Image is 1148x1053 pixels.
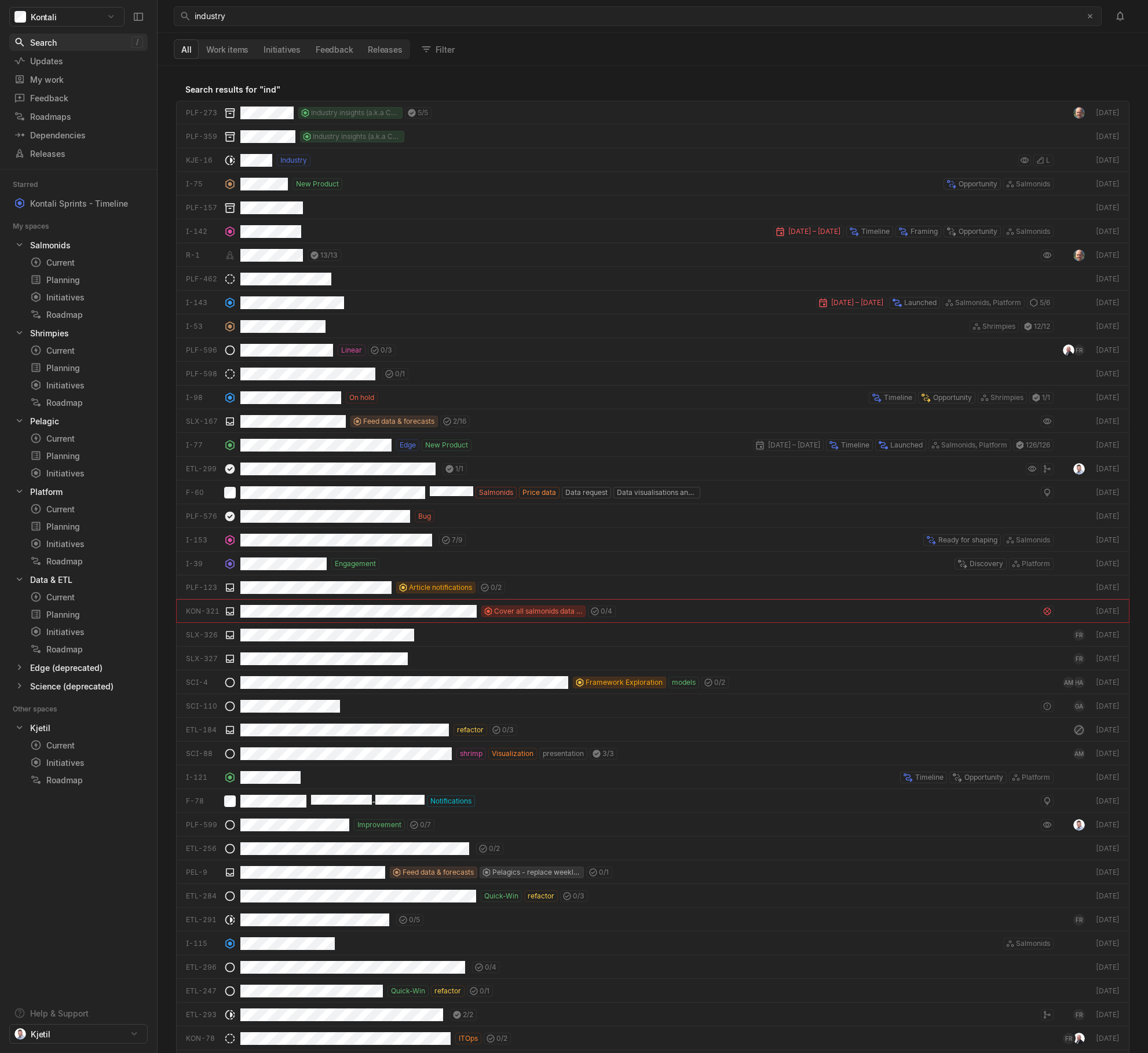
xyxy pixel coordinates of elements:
[601,606,612,617] span: 0 / 4
[186,345,220,355] div: PLF-596
[409,582,472,593] span: Article notifications
[30,662,103,674] div: Edge (deprecated)
[1076,914,1082,926] span: FR
[455,464,463,474] span: 1 / 1
[1076,344,1082,356] span: FR
[14,36,131,49] div: Search
[1073,107,1085,119] img: profile.jpeg
[357,820,401,830] span: Improvement
[479,487,513,498] span: Salmonids
[14,129,143,141] div: Dependencies
[1094,962,1120,973] div: [DATE]
[176,267,1129,291] a: PLF-462[DATE]
[1094,416,1120,427] div: [DATE]
[30,327,69,339] div: Shrimpies
[409,915,420,925] span: 0 / 5
[714,677,725,688] span: 0 / 2
[25,430,148,446] a: Current
[186,962,220,973] div: ETL-296
[573,891,584,901] span: 0 / 3
[176,362,1129,386] a: PLF-5980/1[DATE]
[485,962,496,973] span: 0 / 4
[9,7,125,27] button: Kontali
[176,789,1129,813] a: F-78-Notifications[DATE]
[565,487,608,498] span: Data request
[911,226,938,237] span: Framing
[25,641,148,657] a: Roadmap
[1074,748,1083,760] span: AM
[25,359,148,376] a: Planning
[970,559,1003,569] span: Discovery
[1094,226,1120,237] div: [DATE]
[492,749,533,759] span: Visualization
[176,148,1129,172] a: KJE-16IndustryL[DATE]
[25,518,148,534] a: Planning
[30,538,143,550] div: Initiatives
[1027,297,1054,309] div: 5 / 6
[1094,179,1120,189] div: [DATE]
[1094,535,1120,545] div: [DATE]
[1021,321,1054,332] div: 12 / 12
[416,40,462,58] button: Filter
[31,11,57,23] span: Kontali
[1094,606,1120,617] div: [DATE]
[25,772,148,788] a: Roadmap
[773,226,844,237] div: [DATE] – [DATE]
[9,34,148,51] a: Search/
[25,737,148,753] a: Current
[176,694,1129,718] a: SCI-110GA[DATE]
[30,415,59,427] div: Pelagic
[1016,226,1050,237] span: Salmonids
[904,298,937,308] span: Launched
[1073,819,1085,831] img: profilbilde_kontali.png
[9,237,148,253] a: Salmonids
[1073,463,1085,475] img: profilbilde_kontali.png
[9,720,148,736] a: Kjetil
[186,155,220,166] div: KJE-16
[25,377,148,393] a: Initiatives
[186,131,220,142] div: PLF-359
[30,591,143,603] div: Current
[341,345,362,355] span: Linear
[955,298,1021,308] span: Salmonids, Platform
[418,108,428,118] span: 5 / 5
[1094,749,1120,759] div: [DATE]
[9,678,148,694] div: Science (deprecated)
[363,416,434,427] span: Feed data & forecasts
[25,589,148,605] a: Current
[176,528,1129,552] a: I-1537/9Ready for shapingSalmonids[DATE]
[176,860,1129,884] a: PEL-9Feed data & forecastsPelagics - replace weekly report0/1[DATE]
[30,256,143,269] div: Current
[25,553,148,569] a: Roadmap
[25,271,148,288] a: Planning
[199,40,256,58] button: Work items
[9,571,148,588] a: Data & ETL
[25,465,148,481] a: Initiatives
[176,552,1129,575] a: I-39EngagementDiscoveryPlatform[DATE]
[9,659,148,676] a: Edge (deprecated)
[14,92,143,104] div: Feedback
[9,145,148,162] a: Releases
[176,670,1129,694] a: SCI-4Framework Explorationmodels0/2AMHA[DATE]
[30,432,143,445] div: Current
[418,511,431,522] span: Bug
[25,754,148,771] a: Initiatives
[25,447,148,464] a: Planning
[30,757,143,769] div: Initiatives
[1094,772,1120,783] div: [DATE]
[1094,867,1120,878] div: [DATE]
[30,574,72,586] div: Data & ETL
[395,369,405,379] span: 0 / 1
[131,36,143,48] kbd: /
[959,226,997,237] span: Opportunity
[1022,772,1050,783] span: Platform
[186,915,220,925] div: ETL-291
[1094,559,1120,569] div: [DATE]
[543,749,584,759] span: presentation
[30,774,143,786] div: Roadmap
[30,450,143,462] div: Planning
[186,464,220,474] div: ETL-299
[602,749,614,759] span: 3 / 3
[841,440,869,450] span: Timeline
